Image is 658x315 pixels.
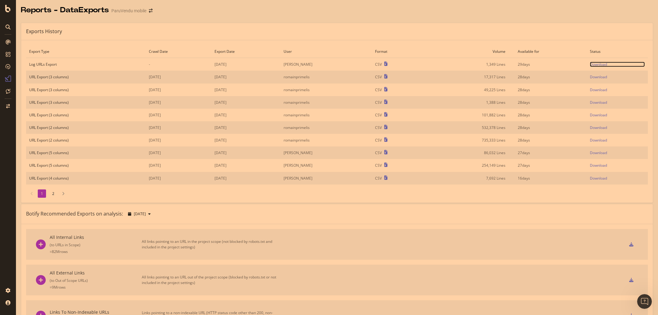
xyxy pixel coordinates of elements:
[26,210,123,217] div: Botify Recommended Exports on analysis:
[629,278,633,282] div: csv-export
[515,159,587,172] td: 27 days
[146,109,211,121] td: [DATE]
[29,100,143,105] div: URL Export (3 columns)
[375,87,382,92] div: CSV
[146,159,211,172] td: [DATE]
[281,121,372,134] td: romainprimelis
[421,146,515,159] td: 86,032 Lines
[590,125,645,130] a: Download
[21,5,109,15] div: Reports - DataExports
[375,176,382,181] div: CSV
[375,163,382,168] div: CSV
[29,62,143,67] div: Log URLs Export
[590,138,607,143] div: Download
[375,100,382,105] div: CSV
[149,9,153,13] div: arrow-right-arrow-left
[281,96,372,109] td: romainprimelis
[134,211,146,216] span: 2025 Sep. 12th
[146,121,211,134] td: [DATE]
[590,74,645,80] a: Download
[29,112,143,118] div: URL Export (3 columns)
[515,109,587,121] td: 28 days
[281,58,372,71] td: [PERSON_NAME]
[421,84,515,96] td: 49,225 Lines
[515,134,587,146] td: 28 days
[211,96,281,109] td: [DATE]
[590,87,645,92] a: Download
[590,87,607,92] div: Download
[29,176,143,181] div: URL Export (4 columns)
[590,112,607,118] div: Download
[590,176,645,181] a: Download
[515,58,587,71] td: 29 days
[50,285,142,290] div: = 9M rows
[211,121,281,134] td: [DATE]
[146,172,211,185] td: [DATE]
[111,8,146,14] div: ParuVendu mobile
[38,189,46,198] li: 1
[146,45,211,58] td: Crawl Date
[590,150,645,155] a: Download
[590,163,645,168] a: Download
[421,58,515,71] td: 1,349 Lines
[26,28,62,35] div: Exports History
[146,84,211,96] td: [DATE]
[211,134,281,146] td: [DATE]
[29,74,143,80] div: URL Export (3 columns)
[281,84,372,96] td: romainprimelis
[211,84,281,96] td: [DATE]
[50,270,142,276] div: All External Links
[590,100,645,105] a: Download
[515,45,587,58] td: Available for
[211,58,281,71] td: [DATE]
[29,163,143,168] div: URL Export (5 columns)
[421,109,515,121] td: 101,882 Lines
[421,96,515,109] td: 1,388 Lines
[211,71,281,83] td: [DATE]
[50,234,142,240] div: All Internal Links
[50,278,142,283] div: ( to Out of Scope URLs )
[281,134,372,146] td: romainprimelis
[375,112,382,118] div: CSV
[375,138,382,143] div: CSV
[421,45,515,58] td: Volume
[50,249,142,254] div: = 82M rows
[281,159,372,172] td: [PERSON_NAME]
[49,189,57,198] li: 2
[590,112,645,118] a: Download
[590,62,645,67] a: Download
[421,172,515,185] td: 7,692 Lines
[29,150,143,155] div: URL Export (5 columns)
[375,74,382,80] div: CSV
[515,96,587,109] td: 28 days
[590,125,607,130] div: Download
[590,176,607,181] div: Download
[515,172,587,185] td: 16 days
[637,294,652,309] iframe: Intercom live chat
[515,121,587,134] td: 28 days
[146,134,211,146] td: [DATE]
[211,109,281,121] td: [DATE]
[126,209,153,219] button: [DATE]
[26,45,146,58] td: Export Type
[421,134,515,146] td: 735,333 Lines
[629,242,633,247] div: csv-export
[375,62,382,67] div: CSV
[211,146,281,159] td: [DATE]
[590,74,607,80] div: Download
[281,146,372,159] td: [PERSON_NAME]
[515,84,587,96] td: 28 days
[515,71,587,83] td: 28 days
[590,100,607,105] div: Download
[372,45,421,58] td: Format
[29,138,143,143] div: URL Export (2 columns)
[211,45,281,58] td: Export Date
[29,87,143,92] div: URL Export (3 columns)
[590,150,607,155] div: Download
[590,138,645,143] a: Download
[375,125,382,130] div: CSV
[146,96,211,109] td: [DATE]
[146,71,211,83] td: [DATE]
[375,150,382,155] div: CSV
[50,242,142,247] div: ( to URLs in Scope )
